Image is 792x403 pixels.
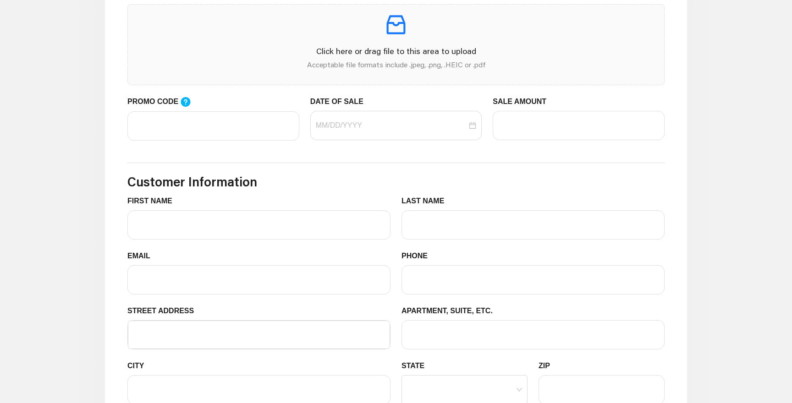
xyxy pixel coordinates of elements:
input: SALE AMOUNT [493,111,665,140]
input: DATE OF SALE [316,120,467,131]
input: FIRST NAME [127,210,390,240]
label: APARTMENT, SUITE, ETC. [401,305,500,316]
input: LAST NAME [401,210,665,240]
h3: Customer Information [127,174,665,190]
span: inboxClick here or drag file to this area to uploadAcceptable file formats include .jpeg, .png, .... [128,5,664,85]
label: LAST NAME [401,196,451,207]
label: STATE [401,360,431,371]
input: PHONE [401,265,665,294]
span: inbox [383,12,409,38]
label: CITY [127,360,151,371]
p: Acceptable file formats include .jpeg, .png, .HEIC or .pdf [135,59,657,70]
input: EMAIL [127,265,390,294]
input: STREET ADDRESS [133,321,385,349]
label: PHONE [401,251,434,261]
label: SALE AMOUNT [493,96,553,107]
label: ZIP [539,360,557,371]
label: FIRST NAME [127,196,179,207]
label: PROMO CODE [127,96,200,108]
label: STREET ADDRESS [127,305,201,316]
label: DATE OF SALE [310,96,370,107]
label: EMAIL [127,251,157,261]
p: Click here or drag file to this area to upload [135,45,657,57]
input: APARTMENT, SUITE, ETC. [401,320,665,349]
